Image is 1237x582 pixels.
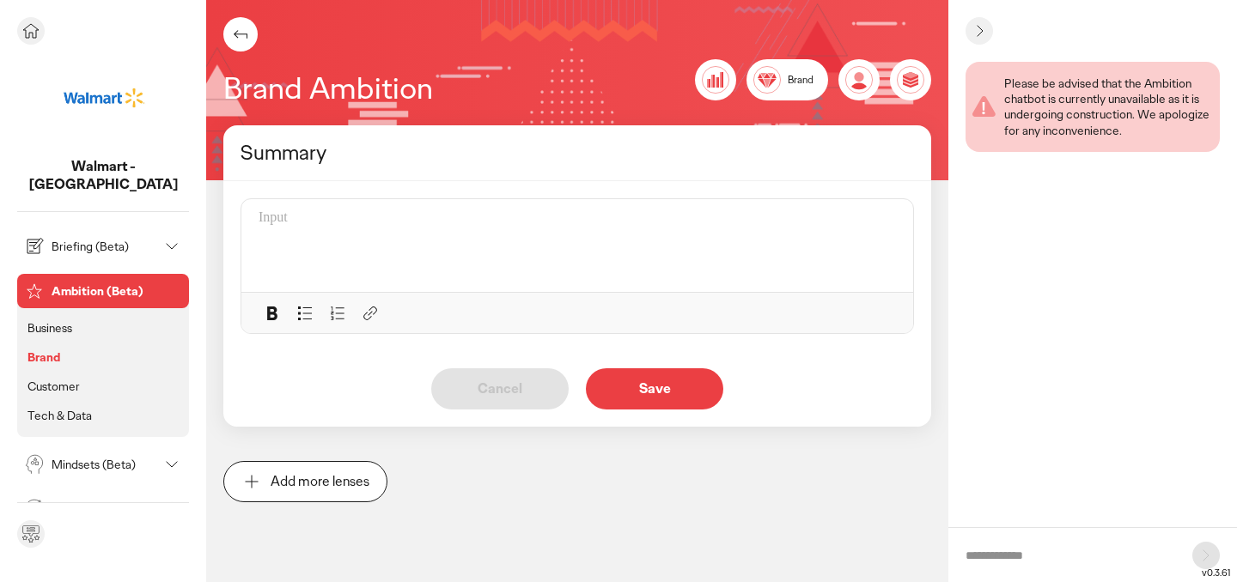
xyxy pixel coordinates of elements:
p: Ambition (Beta) [52,285,182,297]
button: Save [586,368,723,409]
div: Please be advised that the Ambition chatbot is currently unavailable as it is undergoing construc... [1004,76,1213,138]
h1: Brand Ambition [223,69,433,109]
p: Brand [27,349,60,365]
img: project avatar [60,55,146,141]
span: Summary [241,139,326,167]
p: Cancel [449,382,551,396]
p: Walmart - Mexico [17,158,189,194]
p: Briefing (Beta) [52,240,158,252]
p: Business [27,320,72,336]
p: Customer [27,379,80,394]
p: Save [604,382,705,396]
p: Add more lenses [271,475,369,488]
p: Tech & Data [27,408,92,423]
p: Mindsets (Beta) [52,458,158,470]
button: Cancel [431,368,569,409]
span: Brand [788,74,813,88]
div: Send feedback [17,520,45,548]
button: Add more lenses [223,461,387,502]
